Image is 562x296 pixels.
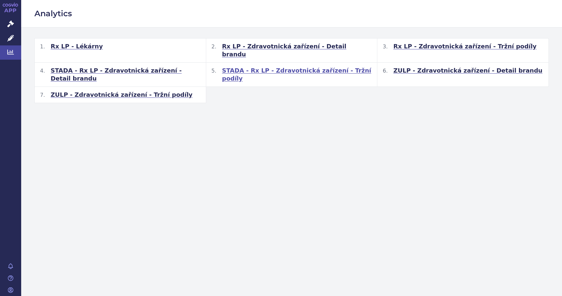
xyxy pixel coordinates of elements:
[51,91,193,99] span: ZULP - Zdravotnická zařízení - Tržní podíly
[35,87,206,103] button: ZULP - Zdravotnická zařízení - Tržní podíly
[34,8,549,19] h2: Analytics
[51,67,201,83] span: STADA - Rx LP - Zdravotnická zařízení - Detail brandu
[206,63,378,87] button: STADA - Rx LP - Zdravotnická zařízení - Tržní podíly
[51,42,103,50] span: Rx LP - Lékárny
[222,42,372,58] span: Rx LP - Zdravotnická zařízení - Detail brandu
[206,38,378,63] button: Rx LP - Zdravotnická zařízení - Detail brandu
[393,42,537,50] span: Rx LP - Zdravotnická zařízení - Tržní podíly
[377,63,549,87] button: ZULP - Zdravotnická zařízení - Detail brandu
[222,67,372,83] span: STADA - Rx LP - Zdravotnická zařízení - Tržní podíly
[377,38,549,63] button: Rx LP - Zdravotnická zařízení - Tržní podíly
[35,38,206,63] button: Rx LP - Lékárny
[393,67,542,75] span: ZULP - Zdravotnická zařízení - Detail brandu
[35,63,206,87] button: STADA - Rx LP - Zdravotnická zařízení - Detail brandu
